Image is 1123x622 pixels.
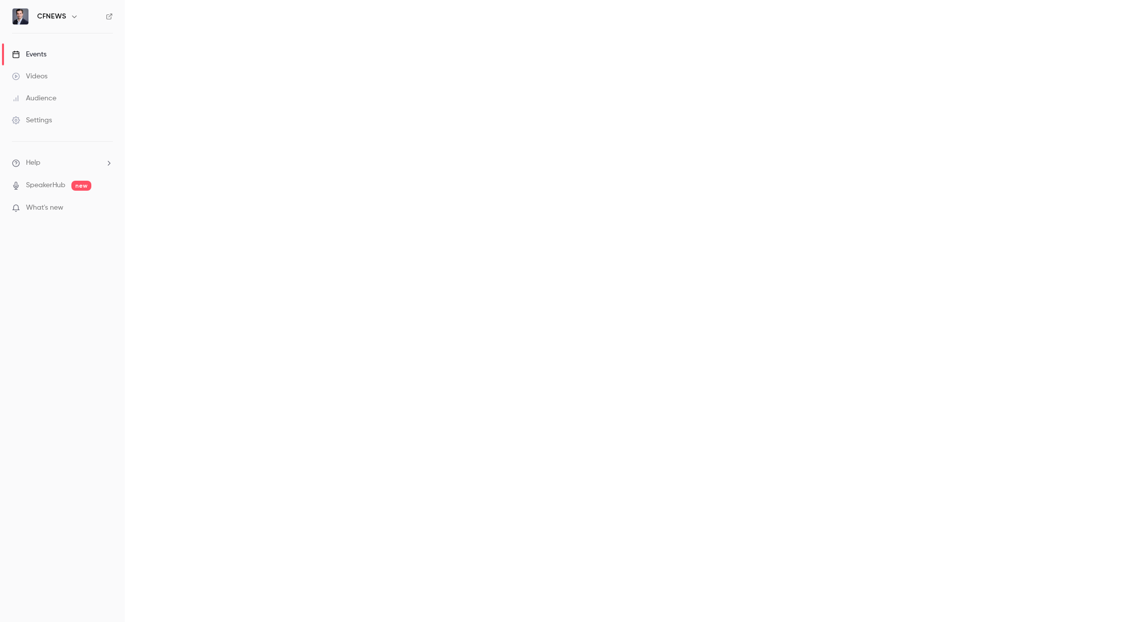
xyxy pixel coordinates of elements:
[71,181,91,191] span: new
[12,8,28,24] img: CFNEWS
[12,158,113,168] li: help-dropdown-opener
[12,93,56,103] div: Audience
[12,49,46,59] div: Events
[37,11,66,21] h6: CFNEWS
[26,158,40,168] span: Help
[26,180,65,191] a: SpeakerHub
[12,71,47,81] div: Videos
[12,115,52,125] div: Settings
[26,203,63,213] span: What's new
